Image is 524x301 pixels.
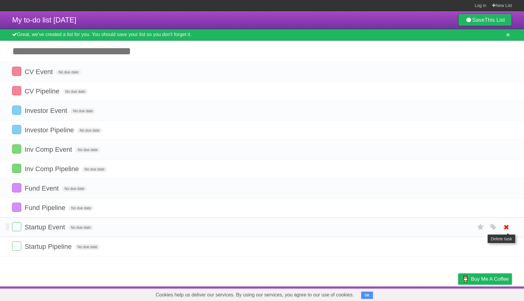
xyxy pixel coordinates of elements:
[12,86,21,95] label: Done
[471,274,509,284] span: Buy me a coffee
[25,126,76,134] span: Investor Pipeline
[25,204,67,211] span: Fund Pipeline
[430,288,443,299] a: Terms
[25,243,73,250] span: Startup Pipeline
[12,144,21,154] label: Done
[63,89,87,94] span: No due date
[474,288,512,299] a: Suggest a feature
[25,146,74,153] span: Inv Comp Event
[12,203,21,212] label: Done
[69,225,93,230] span: No due date
[458,14,512,26] a: SaveThis List
[12,16,76,24] span: My to-do list [DATE]
[12,67,21,76] label: Done
[25,107,69,114] span: Investor Event
[56,69,81,75] span: No due date
[77,128,102,133] span: No due date
[25,184,60,192] span: Fund Event
[82,167,107,172] span: No due date
[398,288,422,299] a: Developers
[458,273,512,285] a: Buy me a coffee
[12,164,21,173] label: Done
[25,223,66,231] span: Startup Event
[12,242,21,251] label: Done
[71,108,95,114] span: No due date
[25,68,54,76] span: CV Event
[12,183,21,192] label: Done
[25,165,80,173] span: Inv Comp Pipeline
[450,288,466,299] a: Privacy
[475,222,486,232] label: Star task
[62,186,87,191] span: No due date
[461,274,469,284] img: Buy me a coffee
[69,205,93,211] span: No due date
[76,147,100,153] span: No due date
[12,106,21,115] label: Done
[378,288,390,299] a: About
[75,244,100,250] span: No due date
[361,292,373,299] button: OK
[12,125,21,134] label: Done
[12,222,21,231] label: Done
[25,87,61,95] span: CV Pipeline
[149,289,360,301] span: Cookies help us deliver our services. By using our services, you agree to our use of cookies.
[485,17,505,23] b: This List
